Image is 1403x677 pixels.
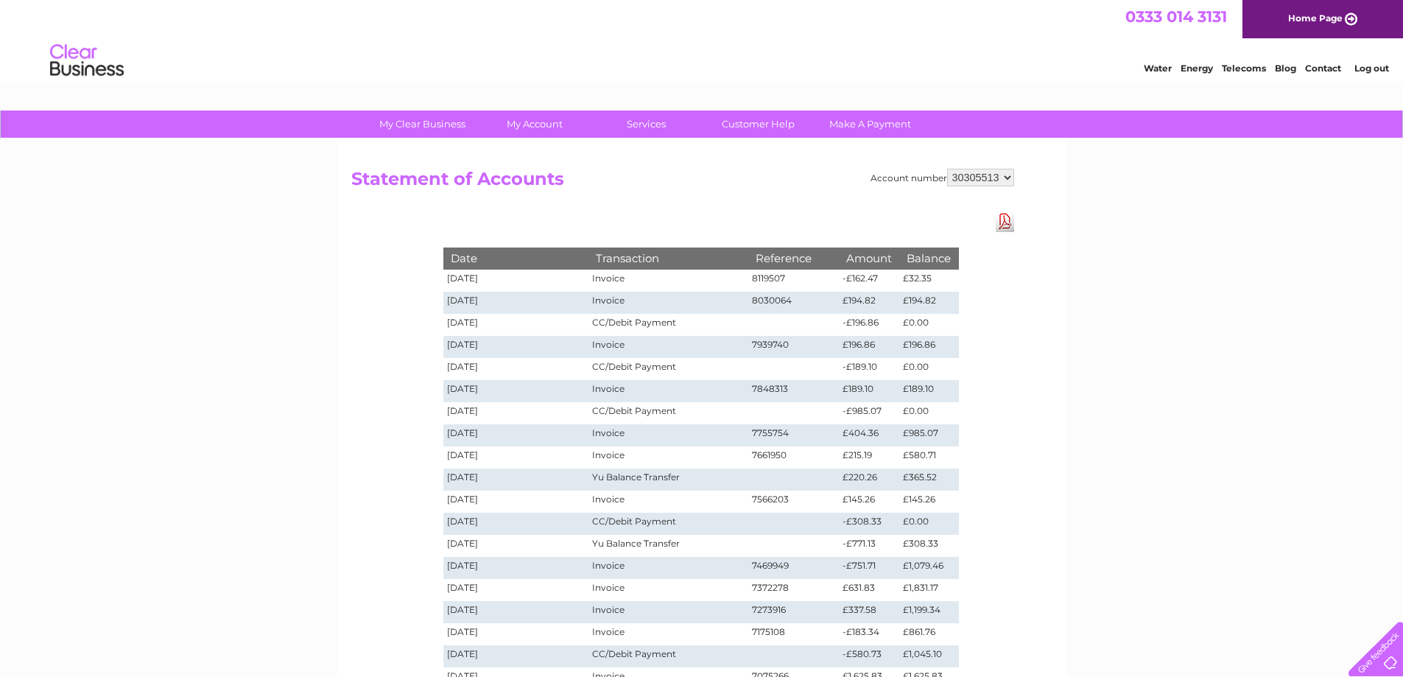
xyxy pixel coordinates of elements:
td: CC/Debit Payment [588,513,748,535]
td: £32.35 [899,270,958,292]
td: [DATE] [443,645,589,667]
td: £365.52 [899,469,958,491]
td: -£196.86 [839,314,899,336]
a: 0333 014 3131 [1125,7,1227,26]
td: £0.00 [899,402,958,424]
td: £404.36 [839,424,899,446]
td: £220.26 [839,469,899,491]
td: £580.71 [899,446,958,469]
td: [DATE] [443,557,589,579]
td: 7755754 [748,424,840,446]
td: -£985.07 [839,402,899,424]
td: 7372278 [748,579,840,601]
td: [DATE] [443,270,589,292]
th: Reference [748,248,840,269]
td: [DATE] [443,402,589,424]
td: -£308.33 [839,513,899,535]
td: [DATE] [443,358,589,380]
a: Services [586,111,707,138]
a: My Account [474,111,595,138]
a: My Clear Business [362,111,483,138]
td: [DATE] [443,446,589,469]
td: £145.26 [899,491,958,513]
td: 8119507 [748,270,840,292]
th: Amount [839,248,899,269]
td: [DATE] [443,535,589,557]
td: [DATE] [443,601,589,623]
td: £196.86 [839,336,899,358]
td: £308.33 [899,535,958,557]
td: £196.86 [899,336,958,358]
td: [DATE] [443,314,589,336]
td: 7469949 [748,557,840,579]
td: £1,045.10 [899,645,958,667]
h2: Statement of Accounts [351,169,1014,197]
td: 7175108 [748,623,840,645]
td: -£580.73 [839,645,899,667]
div: Account number [871,169,1014,186]
td: £337.58 [839,601,899,623]
td: [DATE] [443,623,589,645]
td: £1,199.34 [899,601,958,623]
th: Transaction [588,248,748,269]
td: £0.00 [899,513,958,535]
td: Invoice [588,270,748,292]
td: -£771.13 [839,535,899,557]
td: 7566203 [748,491,840,513]
td: -£162.47 [839,270,899,292]
td: £194.82 [839,292,899,314]
td: £189.10 [839,380,899,402]
td: Yu Balance Transfer [588,469,748,491]
td: £985.07 [899,424,958,446]
td: £1,831.17 [899,579,958,601]
td: £0.00 [899,358,958,380]
td: £145.26 [839,491,899,513]
td: [DATE] [443,380,589,402]
td: Invoice [588,601,748,623]
div: Clear Business is a trading name of Verastar Limited (registered in [GEOGRAPHIC_DATA] No. 3667643... [354,8,1050,71]
td: -£751.71 [839,557,899,579]
td: Invoice [588,424,748,446]
td: 7273916 [748,601,840,623]
td: Invoice [588,380,748,402]
td: [DATE] [443,513,589,535]
td: £631.83 [839,579,899,601]
td: Yu Balance Transfer [588,535,748,557]
a: Contact [1305,63,1341,74]
td: CC/Debit Payment [588,402,748,424]
td: [DATE] [443,579,589,601]
td: £1,079.46 [899,557,958,579]
td: 7661950 [748,446,840,469]
td: CC/Debit Payment [588,645,748,667]
td: -£189.10 [839,358,899,380]
td: Invoice [588,557,748,579]
td: Invoice [588,336,748,358]
td: [DATE] [443,336,589,358]
td: Invoice [588,579,748,601]
td: 7939740 [748,336,840,358]
td: £215.19 [839,446,899,469]
td: 7848313 [748,380,840,402]
a: Download Pdf [996,211,1014,232]
a: Log out [1354,63,1389,74]
td: £189.10 [899,380,958,402]
a: Customer Help [697,111,819,138]
td: 8030064 [748,292,840,314]
a: Water [1144,63,1172,74]
td: [DATE] [443,292,589,314]
td: CC/Debit Payment [588,358,748,380]
th: Balance [899,248,958,269]
td: £861.76 [899,623,958,645]
td: [DATE] [443,424,589,446]
td: -£183.34 [839,623,899,645]
a: Make A Payment [809,111,931,138]
td: £0.00 [899,314,958,336]
a: Blog [1275,63,1296,74]
td: £194.82 [899,292,958,314]
td: Invoice [588,446,748,469]
td: Invoice [588,292,748,314]
a: Energy [1181,63,1213,74]
td: CC/Debit Payment [588,314,748,336]
img: logo.png [49,38,124,83]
